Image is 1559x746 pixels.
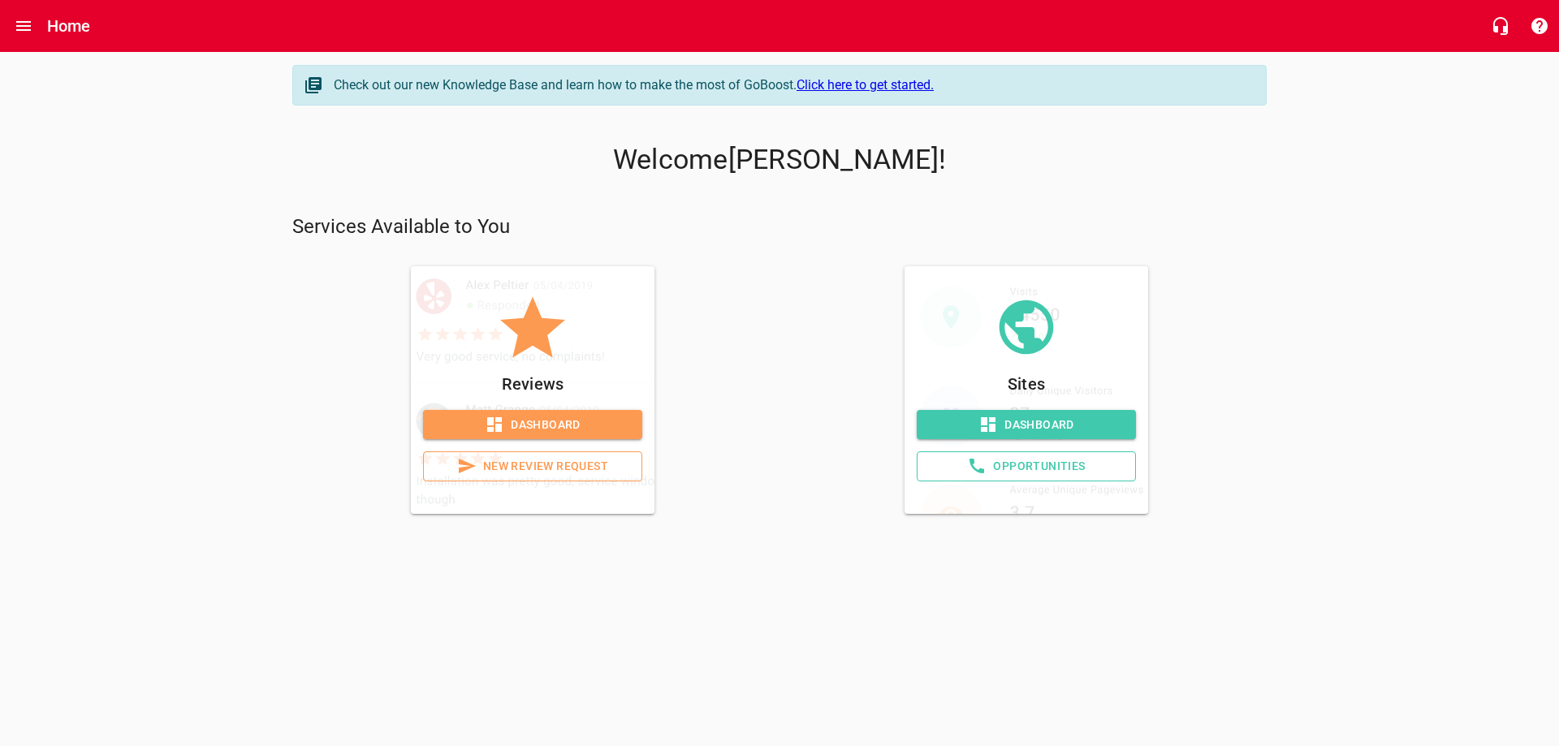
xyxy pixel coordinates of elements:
[436,415,629,435] span: Dashboard
[437,456,628,476] span: New Review Request
[292,214,1267,240] p: Services Available to You
[917,451,1136,481] a: Opportunities
[292,144,1267,176] p: Welcome [PERSON_NAME] !
[930,415,1123,435] span: Dashboard
[4,6,43,45] button: Open drawer
[917,410,1136,440] a: Dashboard
[1520,6,1559,45] button: Support Portal
[797,77,934,93] a: Click here to get started.
[931,456,1122,476] span: Opportunities
[423,371,642,397] p: Reviews
[1481,6,1520,45] button: Live Chat
[423,410,642,440] a: Dashboard
[423,451,642,481] a: New Review Request
[334,75,1250,95] div: Check out our new Knowledge Base and learn how to make the most of GoBoost.
[917,371,1136,397] p: Sites
[47,13,91,39] h6: Home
